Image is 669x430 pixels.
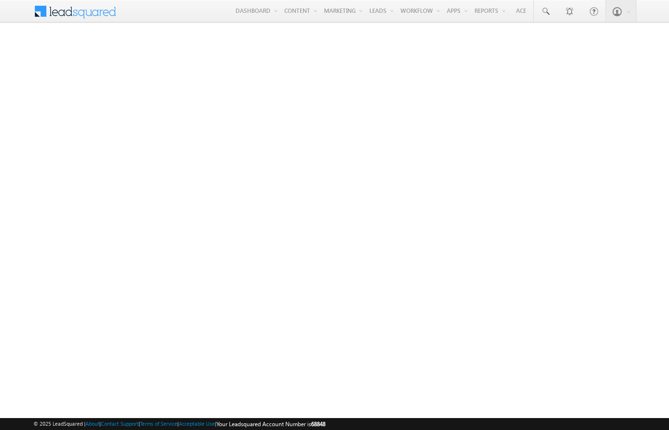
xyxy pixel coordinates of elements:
[311,420,325,428] span: 68848
[86,420,99,427] a: About
[33,419,325,429] span: © 2025 LeadSquared | | | | |
[101,420,139,427] a: Contact Support
[216,420,325,428] span: Your Leadsquared Account Number is
[179,420,215,427] a: Acceptable Use
[140,420,177,427] a: Terms of Service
